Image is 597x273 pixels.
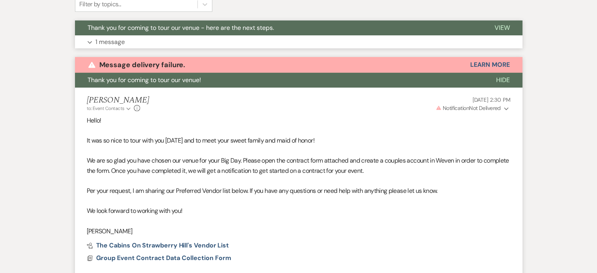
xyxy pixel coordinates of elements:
[470,62,509,68] button: Learn More
[87,206,511,216] p: We look forward to working with you!
[482,20,522,35] button: View
[87,95,149,105] h5: [PERSON_NAME]
[75,73,484,88] button: Thank you for coming to tour our venue!
[484,73,522,88] button: Hide
[87,156,511,176] p: We are so glad you have chosen our venue for your Big Day. Please open the contract form attached...
[472,96,510,103] span: [DATE] 2:30 PM
[88,24,274,32] span: Thank you for coming to tour our venue - here are the next steps.
[496,76,510,84] span: Hide
[436,104,501,112] span: Not Delivered
[95,37,125,47] p: 1 message
[75,20,482,35] button: Thank you for coming to tour our venue - here are the next steps.
[87,226,511,236] p: [PERSON_NAME]
[87,115,511,126] p: Hello!
[87,105,124,112] span: to: Event Contacts
[443,104,469,112] span: Notification
[87,186,511,196] p: Per your request, I am sharing our Preferred Vendor list below. If you have any questions or need...
[88,76,201,84] span: Thank you for coming to tour our venue!
[87,136,511,146] p: It was so nice to tour with you [DATE] and to meet your sweet family and maid of honor!
[435,104,511,112] button: NotificationNot Delivered
[87,105,132,112] button: to: Event Contacts
[96,254,231,262] span: Group Event Contract Data Collection Form
[96,241,229,249] span: The Cabins on Strawberry Hill's Vendor List
[96,253,233,263] button: Group Event Contract Data Collection Form
[99,59,186,71] p: Message delivery failure.
[75,35,522,49] button: 1 message
[495,24,510,32] span: View
[87,242,229,249] a: The Cabins on Strawberry Hill's Vendor List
